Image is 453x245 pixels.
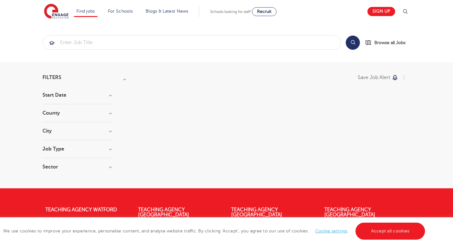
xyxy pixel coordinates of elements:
[138,207,189,218] a: Teaching Agency [GEOGRAPHIC_DATA]
[3,229,427,233] span: We use cookies to improve your experience, personalise content, and analyse website traffic. By c...
[42,75,61,80] span: Filters
[44,4,69,20] img: Engage Education
[42,111,112,116] h3: County
[358,75,390,80] p: Save job alert
[315,229,348,233] a: Cookie settings
[358,75,398,80] button: Save job alert
[146,9,188,14] a: Blogs & Latest News
[257,9,271,14] span: Recruit
[210,9,251,14] span: Schools looking for staff
[346,36,360,50] button: Search
[355,223,425,240] a: Accept all cookies
[42,93,112,98] h3: Start Date
[252,7,277,16] a: Recruit
[42,164,112,169] h3: Sector
[374,39,405,46] span: Browse all Jobs
[76,9,95,14] a: Find jobs
[42,128,112,134] h3: City
[231,207,282,218] a: Teaching Agency [GEOGRAPHIC_DATA]
[42,146,112,151] h3: Job Type
[42,35,341,50] div: Submit
[324,207,375,218] a: Teaching Agency [GEOGRAPHIC_DATA]
[108,9,133,14] a: For Schools
[367,7,395,16] a: Sign up
[365,39,411,46] a: Browse all Jobs
[43,36,341,49] input: Submit
[45,207,117,213] a: Teaching Agency Watford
